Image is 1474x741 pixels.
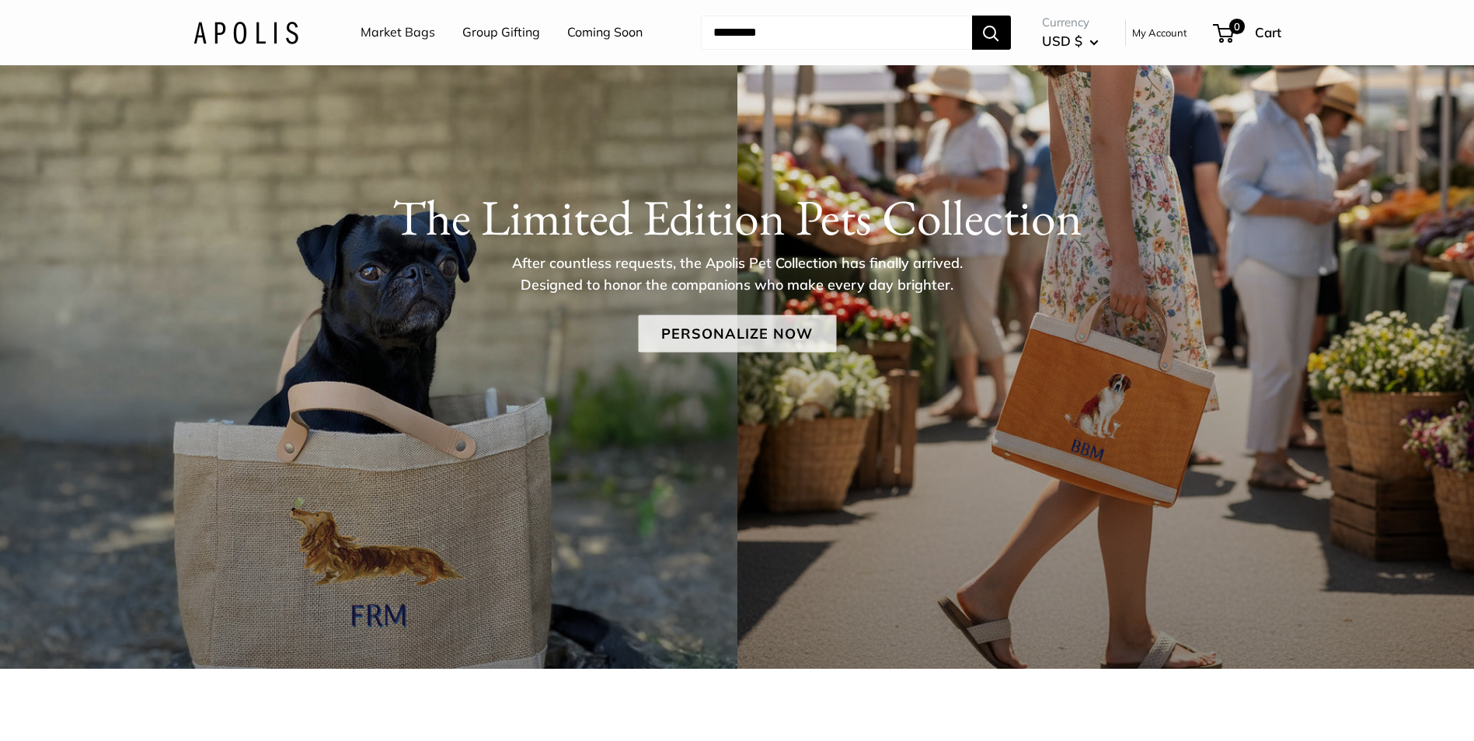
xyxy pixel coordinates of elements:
span: 0 [1228,19,1244,34]
input: Search... [701,16,972,50]
span: Currency [1042,12,1099,33]
a: Market Bags [361,21,435,44]
h1: The Limited Edition Pets Collection [193,187,1281,246]
img: Apolis [193,21,298,43]
a: Coming Soon [567,21,643,44]
a: My Account [1132,23,1187,42]
a: Group Gifting [462,21,540,44]
span: Cart [1255,24,1281,40]
button: USD $ [1042,29,1099,54]
p: After countless requests, the Apolis Pet Collection has finally arrived. Designed to honor the co... [485,252,990,295]
span: USD $ [1042,33,1082,49]
button: Search [972,16,1011,50]
a: 0 Cart [1214,20,1281,45]
a: Personalize Now [638,315,836,352]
